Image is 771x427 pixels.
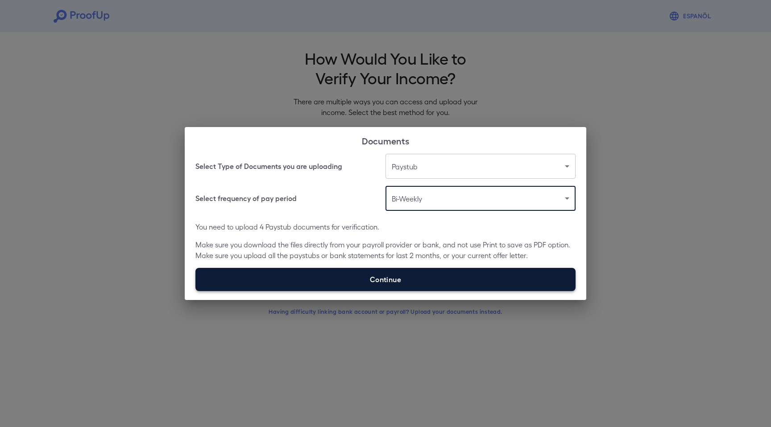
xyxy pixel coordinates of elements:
div: Bi-Weekly [385,186,576,211]
label: Continue [195,268,576,291]
div: Paystub [385,154,576,179]
h6: Select Type of Documents you are uploading [195,161,342,172]
p: You need to upload 4 Paystub documents for verification. [195,222,576,232]
h6: Select frequency of pay period [195,193,297,204]
p: Make sure you download the files directly from your payroll provider or bank, and not use Print t... [195,239,576,261]
h2: Documents [185,127,586,154]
